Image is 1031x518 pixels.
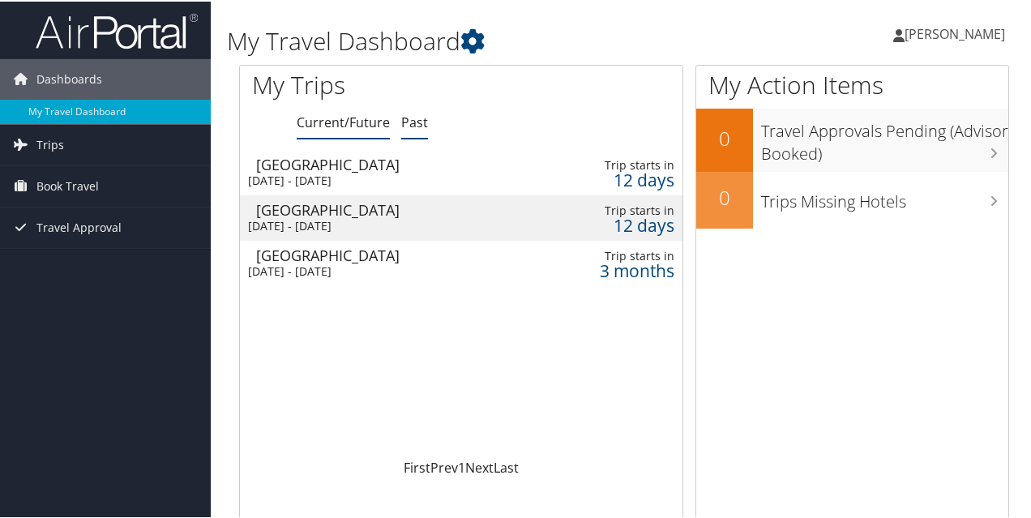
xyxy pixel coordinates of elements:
[696,107,1008,169] a: 0Travel Approvals Pending (Advisor Booked)
[572,216,674,231] div: 12 days
[297,112,390,130] a: Current/Future
[401,112,428,130] a: Past
[761,110,1008,164] h3: Travel Approvals Pending (Advisor Booked)
[430,457,458,475] a: Prev
[36,123,64,164] span: Trips
[572,262,674,276] div: 3 months
[248,263,514,277] div: [DATE] - [DATE]
[404,457,430,475] a: First
[256,156,522,170] div: [GEOGRAPHIC_DATA]
[465,457,494,475] a: Next
[696,66,1008,101] h1: My Action Items
[256,246,522,261] div: [GEOGRAPHIC_DATA]
[893,8,1021,57] a: [PERSON_NAME]
[36,11,198,49] img: airportal-logo.png
[696,170,1008,227] a: 0Trips Missing Hotels
[252,66,486,101] h1: My Trips
[905,24,1005,41] span: [PERSON_NAME]
[248,217,514,232] div: [DATE] - [DATE]
[36,58,102,98] span: Dashboards
[572,171,674,186] div: 12 days
[572,247,674,262] div: Trip starts in
[36,165,99,205] span: Book Travel
[572,156,674,171] div: Trip starts in
[696,182,753,210] h2: 0
[696,123,753,151] h2: 0
[458,457,465,475] a: 1
[227,23,756,57] h1: My Travel Dashboard
[256,201,522,216] div: [GEOGRAPHIC_DATA]
[36,206,122,246] span: Travel Approval
[248,172,514,186] div: [DATE] - [DATE]
[572,202,674,216] div: Trip starts in
[761,181,1008,212] h3: Trips Missing Hotels
[494,457,519,475] a: Last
